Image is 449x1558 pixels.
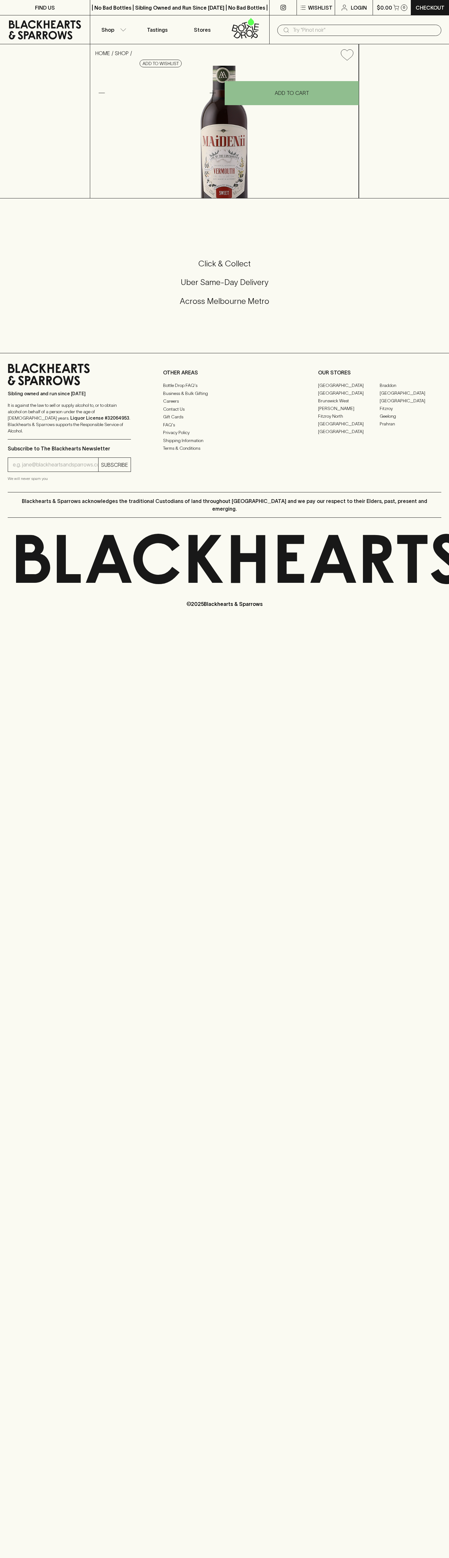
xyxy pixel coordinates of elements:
a: [GEOGRAPHIC_DATA] [318,389,380,397]
input: Try "Pinot noir" [293,25,436,35]
img: 12716.png [90,66,358,198]
button: ADD TO CART [225,81,359,105]
p: Checkout [416,4,445,12]
p: $0.00 [377,4,392,12]
button: SUBSCRIBE [99,458,131,472]
p: SUBSCRIBE [101,461,128,469]
p: Wishlist [308,4,332,12]
a: Terms & Conditions [163,445,286,452]
a: [GEOGRAPHIC_DATA] [380,397,441,405]
a: Tastings [135,15,180,44]
a: SHOP [115,50,129,56]
a: FAQ's [163,421,286,429]
a: Business & Bulk Gifting [163,389,286,397]
input: e.g. jane@blackheartsandsparrows.com.au [13,460,98,470]
a: Brunswick West [318,397,380,405]
a: Bottle Drop FAQ's [163,382,286,389]
a: Fitzroy North [318,412,380,420]
a: Fitzroy [380,405,441,412]
button: Add to wishlist [140,60,182,67]
a: [GEOGRAPHIC_DATA] [380,389,441,397]
a: Gift Cards [163,413,286,421]
h5: Across Melbourne Metro [8,296,441,306]
p: Tastings [147,26,168,34]
p: Blackhearts & Sparrows acknowledges the traditional Custodians of land throughout [GEOGRAPHIC_DAT... [13,497,436,513]
a: Contact Us [163,405,286,413]
a: [GEOGRAPHIC_DATA] [318,428,380,435]
a: Braddon [380,381,441,389]
a: Privacy Policy [163,429,286,437]
p: Subscribe to The Blackhearts Newsletter [8,445,131,452]
a: Shipping Information [163,437,286,444]
a: Stores [180,15,225,44]
button: Add to wishlist [338,47,356,63]
p: Stores [194,26,211,34]
p: 0 [403,6,405,9]
p: Login [351,4,367,12]
h5: Uber Same-Day Delivery [8,277,441,288]
p: It is against the law to sell or supply alcohol to, or to obtain alcohol on behalf of a person un... [8,402,131,434]
p: ADD TO CART [275,89,309,97]
button: Shop [90,15,135,44]
p: Shop [101,26,114,34]
p: We will never spam you [8,475,131,482]
a: Geelong [380,412,441,420]
p: FIND US [35,4,55,12]
a: Careers [163,398,286,405]
a: [PERSON_NAME] [318,405,380,412]
strong: Liquor License #32064953 [70,415,129,421]
div: Call to action block [8,233,441,340]
p: OUR STORES [318,369,441,376]
a: [GEOGRAPHIC_DATA] [318,420,380,428]
h5: Click & Collect [8,258,441,269]
a: Prahran [380,420,441,428]
p: Sibling owned and run since [DATE] [8,390,131,397]
p: OTHER AREAS [163,369,286,376]
a: HOME [95,50,110,56]
a: [GEOGRAPHIC_DATA] [318,381,380,389]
